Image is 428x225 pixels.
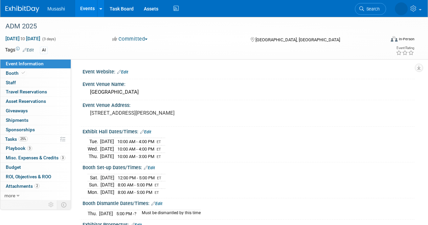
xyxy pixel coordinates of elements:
[5,36,41,42] span: [DATE] [DATE]
[0,172,71,181] a: ROI, Objectives & ROO
[83,127,414,135] div: Exhibit Hall Dates/Times:
[83,67,414,75] div: Event Website:
[118,190,152,195] span: 8:00 AM - 5:00 PM
[0,106,71,115] a: Giveaways
[5,46,34,54] td: Tags
[3,20,380,32] div: ADM 2025
[255,37,340,42] span: [GEOGRAPHIC_DATA], [GEOGRAPHIC_DATA]
[117,139,154,144] span: 10:00 AM - 4:00 PM
[155,183,159,187] span: ET
[5,136,28,142] span: Tasks
[100,188,114,196] td: [DATE]
[99,210,113,217] td: [DATE]
[6,155,65,160] span: Misc. Expenses & Credits
[88,188,100,196] td: Mon.
[35,183,40,188] span: 2
[0,163,71,172] a: Budget
[6,108,28,113] span: Giveaways
[88,174,100,181] td: Sat.
[88,181,100,189] td: Sun.
[88,145,100,153] td: Wed.
[20,36,26,41] span: to
[83,162,414,171] div: Booth Set-up Dates/Times:
[4,193,15,198] span: more
[117,70,128,74] a: Edit
[19,136,28,141] span: 25%
[45,200,57,209] td: Personalize Event Tab Strip
[399,37,414,42] div: In-Person
[22,71,25,75] i: Booth reservation complete
[88,87,409,97] div: [GEOGRAPHIC_DATA]
[0,144,71,153] a: Playbook3
[27,146,32,151] span: 3
[0,59,71,68] a: Event Information
[335,3,366,15] a: Search
[138,210,201,217] td: Must be dismantled by this time
[396,46,414,50] div: Event Rating
[157,155,161,159] span: ET
[144,165,155,170] a: Edit
[83,198,414,207] div: Booth Dismantle Dates/Times:
[0,69,71,78] a: Booth
[0,78,71,87] a: Staff
[117,154,154,159] span: 10:00 AM - 3:00 PM
[118,182,152,187] span: 8:00 AM - 5:00 PM
[391,36,398,42] img: Format-Inperson.png
[6,117,28,123] span: Shipments
[100,138,114,145] td: [DATE]
[88,138,100,145] td: Tue.
[140,130,151,134] a: Edit
[0,153,71,162] a: Misc. Expenses & Credits3
[42,37,56,41] span: (3 days)
[83,100,414,109] div: Event Venue Address:
[344,6,359,12] span: Search
[155,190,159,195] span: ET
[6,164,21,170] span: Budget
[100,181,114,189] td: [DATE]
[157,147,161,152] span: ET
[88,153,100,160] td: Thu.
[0,182,71,191] a: Attachments2
[117,147,154,152] span: 10:00 AM - 4:00 PM
[0,125,71,134] a: Sponsorships
[375,4,408,11] img: Chris Morley
[116,211,136,216] span: 5:00 PM -
[6,127,35,132] span: Sponsorships
[157,176,161,180] span: ET
[0,116,71,125] a: Shipments
[157,140,161,144] span: ET
[355,35,414,45] div: Event Format
[151,201,162,206] a: Edit
[6,145,32,151] span: Playbook
[6,174,51,179] span: ROI, Objectives & ROO
[90,110,213,116] pre: [STREET_ADDRESS][PERSON_NAME]
[40,47,48,54] div: AI
[5,6,39,13] img: ExhibitDay
[47,6,65,12] span: Musashi
[134,211,136,216] span: ?
[0,87,71,96] a: Travel Reservations
[6,89,47,94] span: Travel Reservations
[57,200,71,209] td: Toggle Event Tabs
[6,98,46,104] span: Asset Reservations
[100,145,114,153] td: [DATE]
[118,175,155,180] span: 12:00 PM - 5:00 PM
[0,97,71,106] a: Asset Reservations
[23,48,34,52] a: Edit
[6,183,40,189] span: Attachments
[88,210,99,217] td: Thu.
[100,153,114,160] td: [DATE]
[6,61,44,66] span: Event Information
[6,70,26,76] span: Booth
[110,36,150,43] button: Committed
[0,135,71,144] a: Tasks25%
[60,155,65,160] span: 3
[6,80,16,85] span: Staff
[100,174,114,181] td: [DATE]
[0,191,71,200] a: more
[83,79,414,88] div: Event Venue Name:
